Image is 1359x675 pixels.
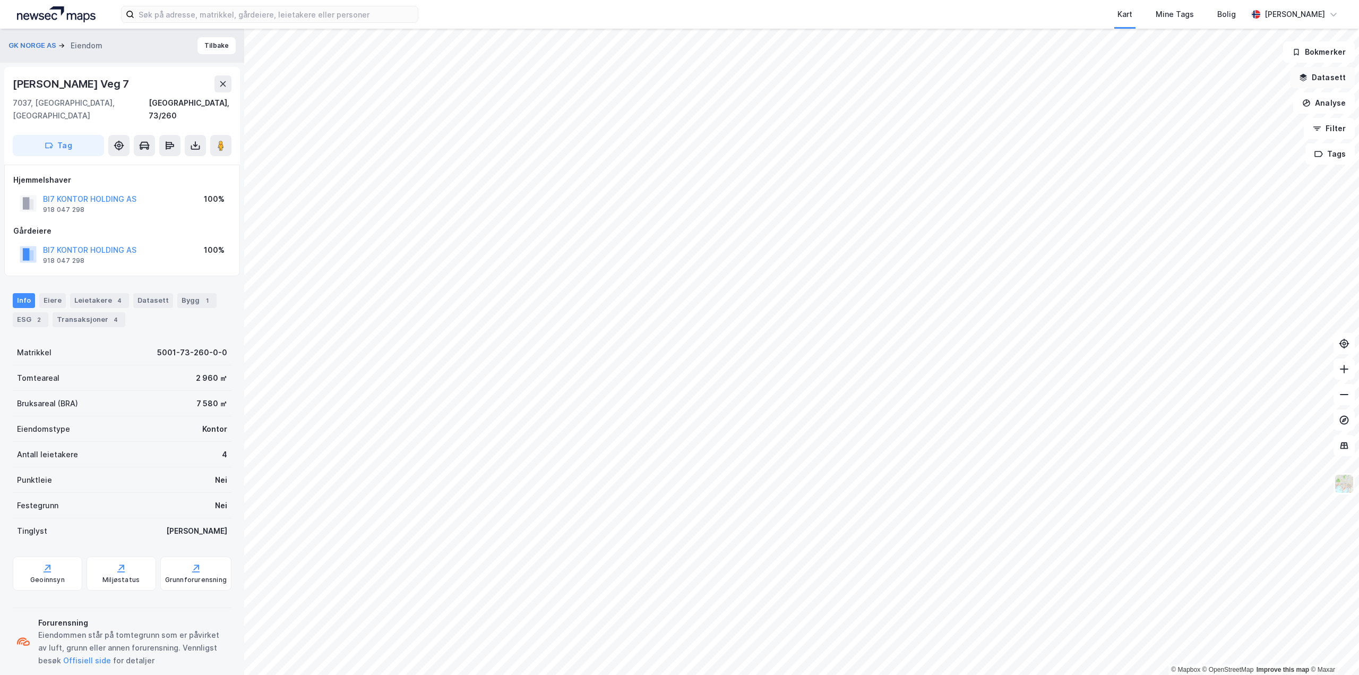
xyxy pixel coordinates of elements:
[17,372,59,385] div: Tomteareal
[33,314,44,325] div: 2
[165,576,227,584] div: Grunnforurensning
[134,6,418,22] input: Søk på adresse, matrikkel, gårdeiere, leietakere eller personer
[177,293,217,308] div: Bygg
[157,346,227,359] div: 5001-73-260-0-0
[204,244,225,257] div: 100%
[13,75,131,92] div: [PERSON_NAME] Veg 7
[110,314,121,325] div: 4
[1202,666,1254,673] a: OpenStreetMap
[43,206,84,214] div: 918 047 298
[215,499,227,512] div: Nei
[114,295,125,306] div: 4
[196,397,227,410] div: 7 580 ㎡
[38,617,227,629] div: Forurensning
[1265,8,1325,21] div: [PERSON_NAME]
[1306,624,1359,675] iframe: Chat Widget
[38,629,227,667] div: Eiendommen står på tomtegrunn som er påvirket av luft, grunn eller annen forurensning. Vennligst ...
[222,448,227,461] div: 4
[70,293,129,308] div: Leietakere
[1217,8,1236,21] div: Bolig
[13,174,231,186] div: Hjemmelshaver
[17,448,78,461] div: Antall leietakere
[17,423,70,435] div: Eiendomstype
[1156,8,1194,21] div: Mine Tags
[43,257,84,265] div: 918 047 298
[1290,67,1355,88] button: Datasett
[17,474,52,486] div: Punktleie
[1293,92,1355,114] button: Analyse
[215,474,227,486] div: Nei
[204,193,225,206] div: 100%
[39,293,66,308] div: Eiere
[166,525,227,537] div: [PERSON_NAME]
[53,312,125,327] div: Transaksjoner
[17,525,47,537] div: Tinglyst
[17,499,58,512] div: Festegrunn
[1257,666,1309,673] a: Improve this map
[13,312,48,327] div: ESG
[13,293,35,308] div: Info
[13,225,231,237] div: Gårdeiere
[202,423,227,435] div: Kontor
[17,397,78,410] div: Bruksareal (BRA)
[17,346,51,359] div: Matrikkel
[1283,41,1355,63] button: Bokmerker
[17,6,96,22] img: logo.a4113a55bc3d86da70a041830d287a7e.svg
[1171,666,1200,673] a: Mapbox
[13,97,149,122] div: 7037, [GEOGRAPHIC_DATA], [GEOGRAPHIC_DATA]
[8,40,58,51] button: GK NORGE AS
[1117,8,1132,21] div: Kart
[30,576,65,584] div: Geoinnsyn
[196,372,227,385] div: 2 960 ㎡
[1306,624,1359,675] div: Kontrollprogram for chat
[133,293,173,308] div: Datasett
[149,97,231,122] div: [GEOGRAPHIC_DATA], 73/260
[1305,143,1355,165] button: Tags
[1304,118,1355,139] button: Filter
[1334,474,1354,494] img: Z
[102,576,140,584] div: Miljøstatus
[13,135,104,156] button: Tag
[202,295,212,306] div: 1
[71,39,102,52] div: Eiendom
[197,37,236,54] button: Tilbake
